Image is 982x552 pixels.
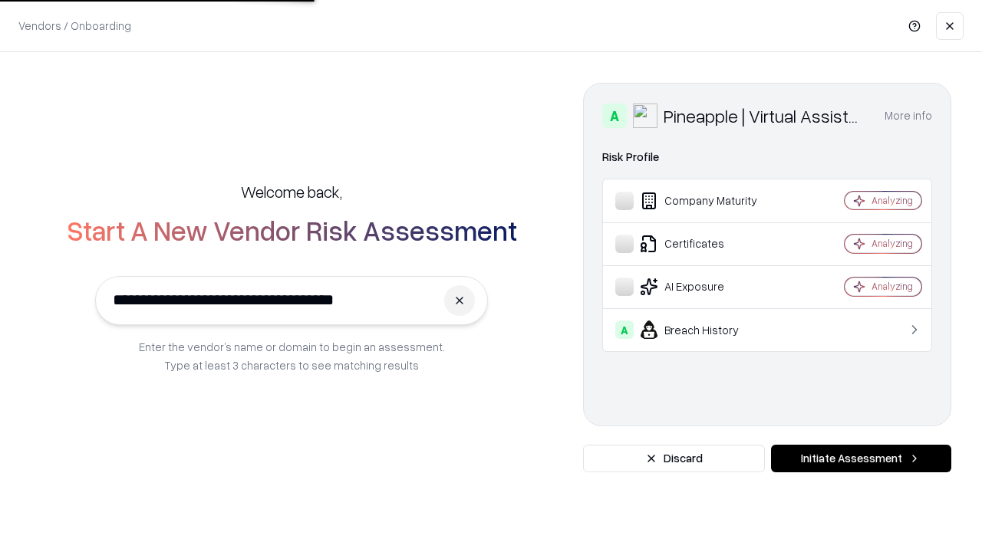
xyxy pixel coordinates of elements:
[771,445,951,472] button: Initiate Assessment
[872,194,913,207] div: Analyzing
[615,320,799,339] div: Breach History
[615,278,799,296] div: AI Exposure
[633,103,657,128] img: Pineapple | Virtual Assistant Agency
[872,237,913,250] div: Analyzing
[18,18,131,34] p: Vendors / Onboarding
[885,102,932,130] button: More info
[67,215,517,245] h2: Start A New Vendor Risk Assessment
[615,192,799,210] div: Company Maturity
[583,445,765,472] button: Discard
[615,235,799,253] div: Certificates
[872,280,913,293] div: Analyzing
[602,103,627,128] div: A
[664,103,866,128] div: Pineapple | Virtual Assistant Agency
[139,337,445,374] p: Enter the vendor’s name or domain to begin an assessment. Type at least 3 characters to see match...
[602,148,932,166] div: Risk Profile
[615,320,634,339] div: A
[241,181,342,202] h5: Welcome back,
